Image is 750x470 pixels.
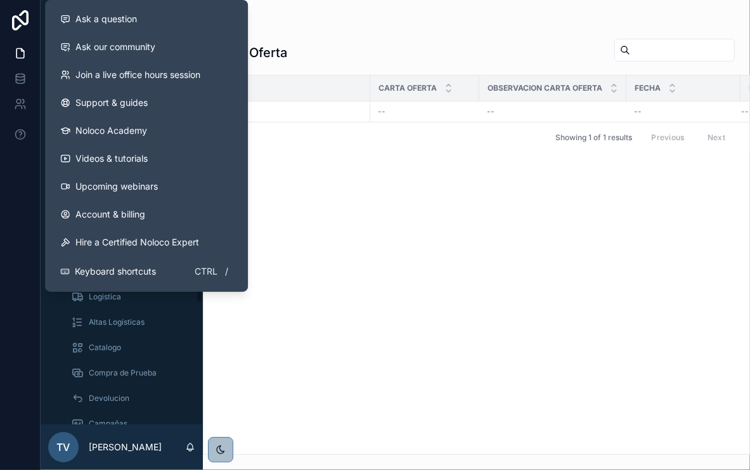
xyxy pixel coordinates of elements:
span: Ctrl [193,264,219,279]
span: Logistica [89,292,121,302]
span: Support & guides [75,96,148,109]
p: [PERSON_NAME] [89,441,162,454]
span: Hire a Certified Noloco Expert [75,236,199,249]
a: Catalogo [63,336,195,359]
button: Hire a Certified Noloco Expert [50,228,243,256]
span: Campañas [89,419,127,429]
a: -- [634,107,733,117]
span: Keyboard shortcuts [75,265,156,278]
a: Devolucion [63,387,195,410]
span: Ask our community [75,41,155,53]
span: Compra de Prueba [89,368,157,378]
a: -- [378,107,472,117]
span: Account & billing [75,208,145,221]
span: -- [634,107,642,117]
a: -- [487,107,619,117]
a: Support & guides [50,89,243,117]
span: Noloco Academy [75,124,147,137]
button: Keyboard shortcutsCtrl/ [50,256,243,287]
span: -- [487,107,495,117]
span: Ask a question [75,13,137,25]
span: -- [378,107,385,117]
span: Showing 1 of 1 results [555,133,632,143]
span: / [221,266,231,277]
a: Altas Logísticas [63,311,195,334]
span: Devolucion [89,393,129,403]
a: Join a live office hours session [50,61,243,89]
a: Noloco Academy [50,117,243,145]
span: Altas Logísticas [89,317,145,327]
span: Videos & tutorials [75,152,148,165]
button: Ask a question [50,5,243,33]
span: Catalogo [89,343,121,353]
a: Campañas [63,412,195,435]
a: Compra de Prueba [63,362,195,384]
a: Ask our community [50,33,243,61]
a: Prueba [219,107,363,117]
span: TV [57,440,70,455]
a: Videos & tutorials [50,145,243,173]
span: Upcoming webinars [75,180,158,193]
a: Logistica [63,285,195,308]
a: Upcoming webinars [50,173,243,200]
span: Join a live office hours session [75,69,200,81]
span: -- [741,107,749,117]
h1: Carta Oferta [213,44,287,62]
span: Carta Oferta [378,83,437,93]
span: Observacion Carta Oferta [488,83,602,93]
span: Fecha [635,83,661,93]
a: Account & billing [50,200,243,228]
div: scrollable content [41,51,203,424]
